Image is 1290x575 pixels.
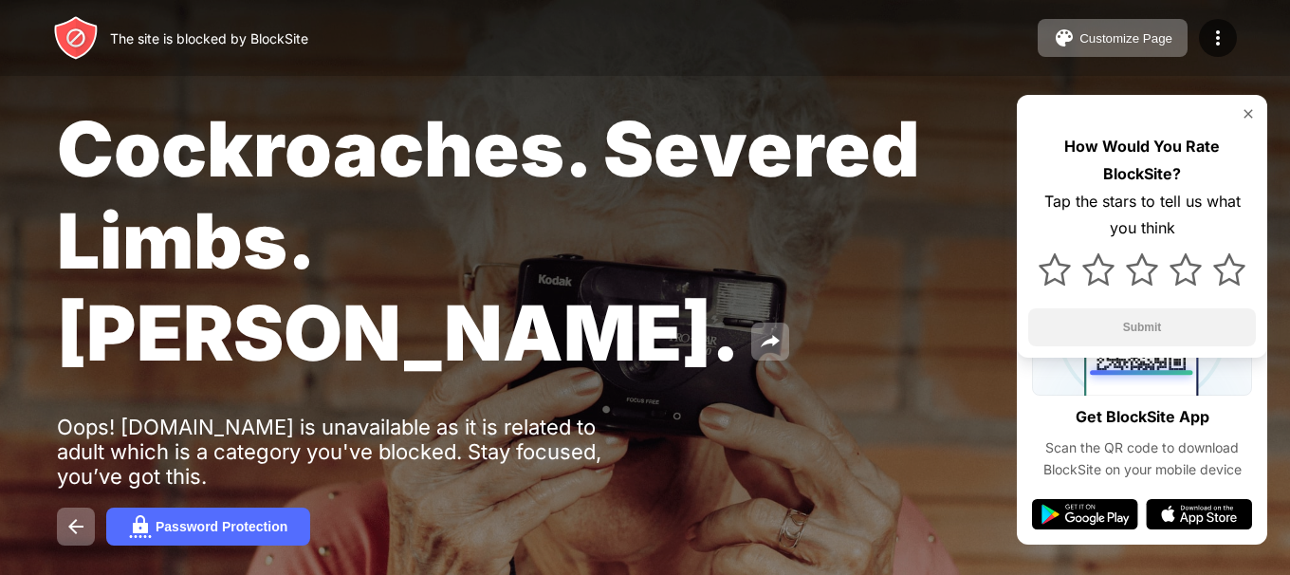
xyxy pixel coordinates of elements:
[57,102,920,379] span: Cockroaches. Severed Limbs. [PERSON_NAME].
[1079,31,1172,46] div: Customize Page
[759,330,782,353] img: share.svg
[156,519,287,534] div: Password Protection
[1207,27,1229,49] img: menu-icon.svg
[53,15,99,61] img: header-logo.svg
[1028,308,1256,346] button: Submit
[1241,106,1256,121] img: rate-us-close.svg
[1038,19,1188,57] button: Customize Page
[1126,253,1158,286] img: star.svg
[1213,253,1245,286] img: star.svg
[106,508,310,546] button: Password Protection
[1170,253,1202,286] img: star.svg
[110,30,308,46] div: The site is blocked by BlockSite
[1028,133,1256,188] div: How Would You Rate BlockSite?
[1082,253,1115,286] img: star.svg
[1053,27,1076,49] img: pallet.svg
[57,415,643,489] div: Oops! [DOMAIN_NAME] is unavailable as it is related to adult which is a category you've blocked. ...
[129,515,152,538] img: password.svg
[1039,253,1071,286] img: star.svg
[1028,188,1256,243] div: Tap the stars to tell us what you think
[64,515,87,538] img: back.svg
